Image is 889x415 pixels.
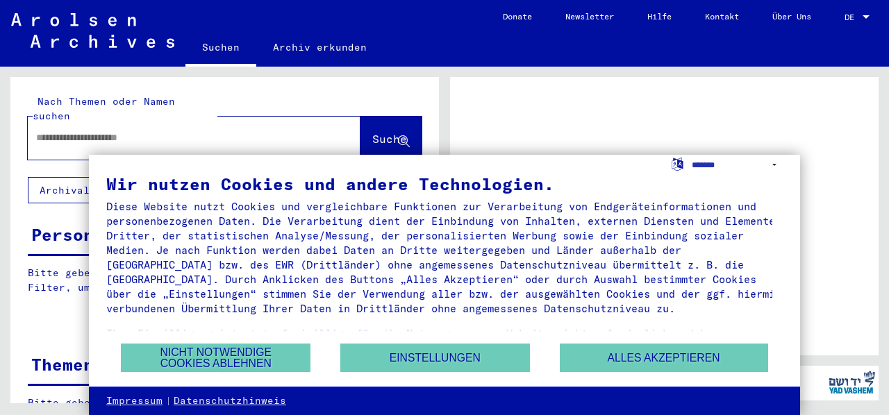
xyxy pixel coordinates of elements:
button: Nicht notwendige Cookies ablehnen [121,344,310,372]
div: Diese Website nutzt Cookies und vergleichbare Funktionen zur Verarbeitung von Endgeräteinformatio... [106,199,783,316]
mat-label: Nach Themen oder Namen suchen [33,95,175,122]
button: Einstellungen [340,344,530,372]
img: yv_logo.png [826,365,878,400]
a: Suchen [185,31,256,67]
a: Impressum [106,394,163,408]
div: Wir nutzen Cookies und andere Technologien. [106,176,783,192]
p: Bitte geben Sie einen Suchbegriff ein oder nutzen Sie die Filter, um Suchertreffer zu erhalten. [28,266,421,295]
select: Sprache auswählen [692,155,783,175]
div: Personen [31,222,115,247]
a: Datenschutzhinweis [174,394,286,408]
button: Suche [360,117,422,160]
img: Arolsen_neg.svg [11,13,174,48]
span: DE [845,12,860,22]
label: Sprache auswählen [670,157,685,170]
button: Alles akzeptieren [560,344,768,372]
div: Themen [31,352,94,377]
span: Suche [372,132,407,146]
a: Archiv erkunden [256,31,383,64]
button: Archival tree units [28,177,175,203]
